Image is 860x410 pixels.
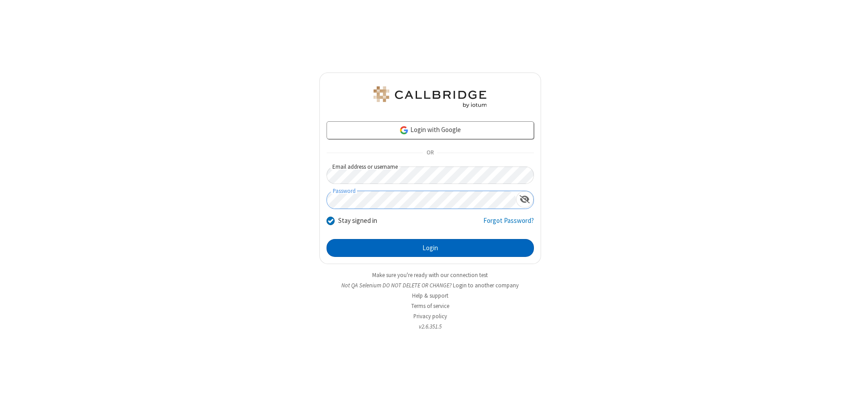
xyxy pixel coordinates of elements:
button: Login to another company [453,281,519,290]
a: Help & support [412,292,448,299]
img: QA Selenium DO NOT DELETE OR CHANGE [372,86,488,108]
li: v2.6.351.5 [319,322,541,331]
a: Forgot Password? [483,216,534,233]
a: Login with Google [327,121,534,139]
input: Email address or username [327,167,534,184]
img: google-icon.png [399,125,409,135]
li: Not QA Selenium DO NOT DELETE OR CHANGE? [319,281,541,290]
a: Privacy policy [413,312,447,320]
a: Make sure you're ready with our connection test [372,271,488,279]
input: Password [327,191,516,209]
label: Stay signed in [338,216,377,226]
div: Show password [516,191,533,208]
a: Terms of service [411,302,449,310]
button: Login [327,239,534,257]
span: OR [423,147,437,159]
